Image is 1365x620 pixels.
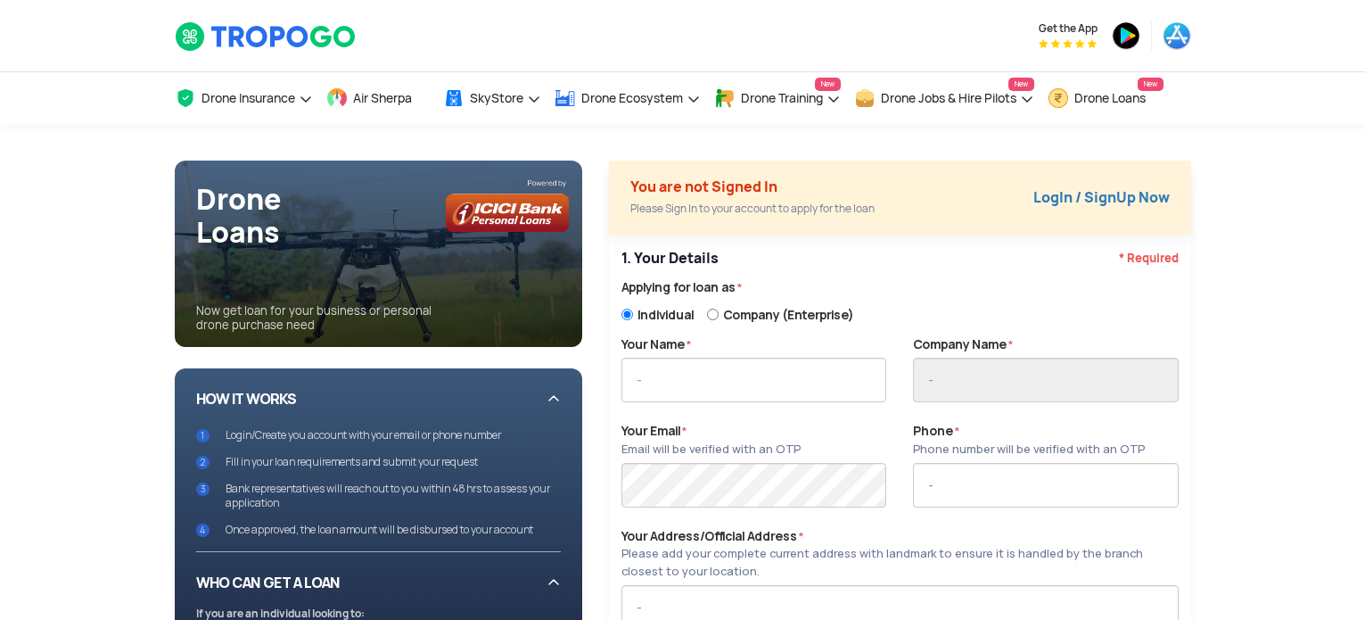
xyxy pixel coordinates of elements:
a: Drone Ecosystem [555,72,701,125]
input: Individual [621,305,633,324]
a: SkyStore [443,72,541,125]
input: - [913,358,1178,402]
input: - [913,463,1178,508]
span: * Required [1119,248,1179,269]
span: Drone Training [741,91,823,105]
span: New [1138,78,1164,91]
div: Fill in your loan requirements and submit your request [226,455,478,469]
a: Drone Insurance [175,72,313,125]
div: Phone number will be verified with an OTP [913,441,1145,459]
span: Air Sherpa [353,91,412,105]
div: HOW IT WORKS [196,383,562,537]
input: - [621,358,886,402]
label: Applying for loan as [621,278,1179,297]
div: 2 [196,456,210,469]
span: Drone Loans [1074,91,1146,105]
span: Get the App [1039,21,1098,36]
span: Drone Jobs & Hire Pilots [881,91,1016,105]
img: ic_playstore.png [1112,21,1140,50]
span: Drone Insurance [201,91,295,105]
img: ic_appstore.png [1163,21,1191,50]
div: You are not Signed In [630,177,875,198]
div: 4 [196,524,210,537]
div: 1 [196,429,210,442]
div: Please Sign In to your account to apply for the loan [630,198,875,219]
div: Login/Create you account with your email or phone number [226,428,501,442]
label: Phone [913,422,1145,459]
input: Company (Enterprise) [707,305,719,324]
div: 3 [196,483,210,496]
p: 1. Your Details [621,248,1179,269]
img: App Raking [1039,39,1097,48]
img: TropoGo Logo [175,21,358,52]
label: Company Name [913,335,1013,354]
h1: Drone Loans [196,183,583,249]
a: Drone Jobs & Hire PilotsNew [854,72,1034,125]
img: bg_icicilogo1.png [446,178,569,232]
div: Please add your complete current address with landmark to ensure it is handled by the branch clos... [621,545,1179,581]
span: Company (Enterprise) [723,306,853,324]
span: SkyStore [470,91,523,105]
a: LogIn / SignUp Now [1033,188,1170,207]
span: Individual [637,306,694,324]
a: Air Sherpa [326,72,430,125]
div: Now get loan for your business or personal drone purchase need [196,292,583,347]
a: Drone TrainingNew [714,72,841,125]
div: Email will be verified with an OTP [621,441,801,459]
span: New [815,78,841,91]
span: New [1008,78,1034,91]
label: Your Email [621,422,801,459]
label: Your Address/Official Address [621,527,1179,582]
label: Your Name [621,335,691,354]
div: Bank representatives will reach out to you within 48 hrs to assess your application [226,482,562,510]
a: Drone LoansNew [1048,72,1164,125]
div: Once approved, the loan amount will be disbursed to your account [226,523,533,537]
span: Drone Ecosystem [581,91,683,105]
